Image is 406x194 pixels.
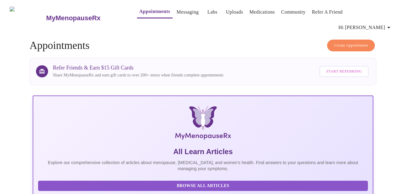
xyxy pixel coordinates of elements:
a: Refer a Friend [312,8,343,16]
a: Medications [249,8,275,16]
h5: All Learn Articles [38,147,368,157]
h3: Refer Friends & Earn $15 Gift Cards [53,65,223,71]
p: Share MyMenopauseRx and earn gift cards to over 200+ stores when friends complete appointments [53,72,223,78]
button: Refer a Friend [310,6,345,18]
button: Labs [203,6,222,18]
a: Labs [207,8,217,16]
a: MyMenopauseRx [45,8,125,29]
span: Hi [PERSON_NAME] [339,23,392,32]
h3: MyMenopauseRx [46,14,101,22]
a: Appointments [139,7,170,16]
button: Start Referring [320,66,369,77]
img: MyMenopauseRx Logo [89,106,317,142]
span: Start Referring [326,68,362,75]
p: Explore our comprehensive collection of articles about menopause, [MEDICAL_DATA], and women's hea... [38,160,368,172]
a: Uploads [226,8,243,16]
a: Start Referring [318,63,370,80]
button: Create Appointment [327,40,375,51]
button: Community [279,6,308,18]
button: Messaging [174,6,201,18]
span: Browse All Articles [44,182,362,190]
h4: Appointments [30,40,376,52]
img: MyMenopauseRx Logo [10,7,45,29]
button: Medications [247,6,277,18]
a: Community [281,8,306,16]
button: Browse All Articles [38,181,368,191]
button: Hi [PERSON_NAME] [336,21,395,34]
a: Browse All Articles [38,183,369,188]
button: Appointments [137,5,173,18]
button: Uploads [223,6,245,18]
span: Create Appointment [334,42,368,49]
a: Messaging [177,8,199,16]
